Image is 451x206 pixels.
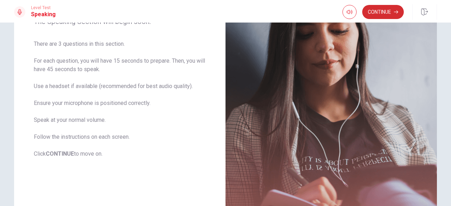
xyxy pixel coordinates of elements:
h1: Speaking [31,10,56,19]
button: Continue [362,5,404,19]
span: Level Test [31,5,56,10]
span: There are 3 questions in this section. For each question, you will have 15 seconds to prepare. Th... [34,40,206,158]
b: CONTINUE [46,150,74,157]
